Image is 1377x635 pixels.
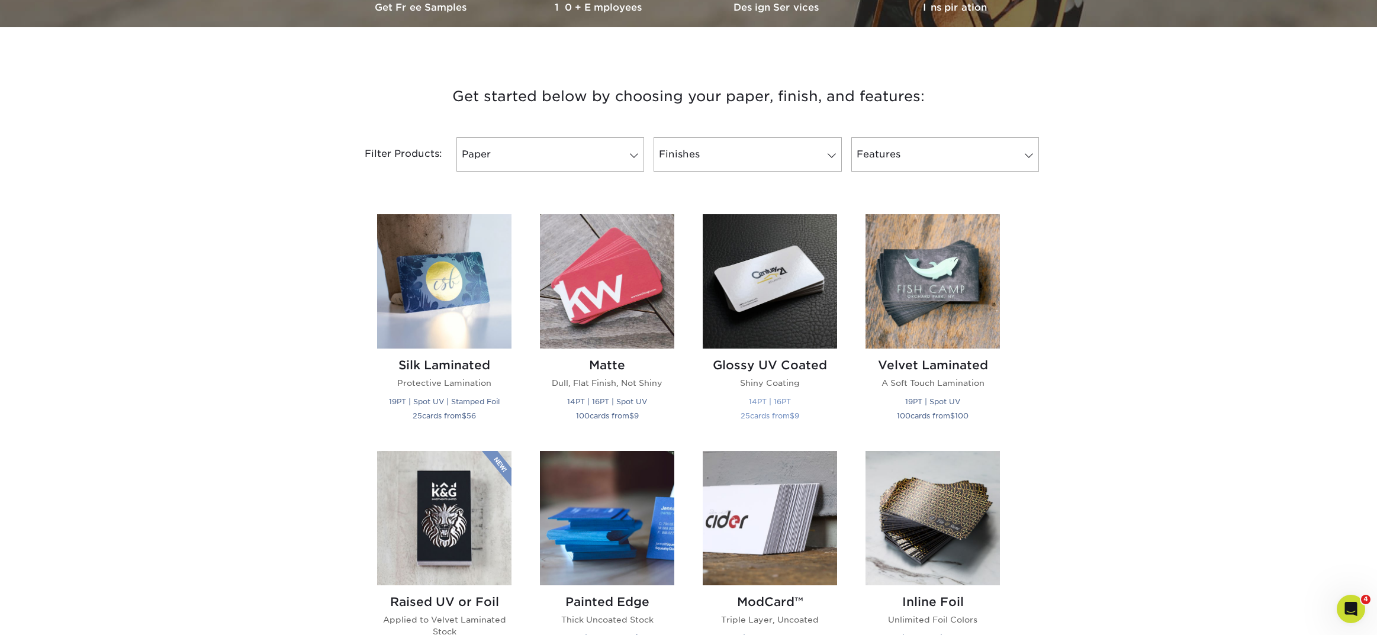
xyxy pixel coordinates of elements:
p: Triple Layer, Uncoated [703,614,837,626]
span: 25 [413,411,422,420]
img: Inline Foil Business Cards [866,451,1000,585]
span: $ [950,411,955,420]
small: 14PT | 16PT [749,397,791,406]
iframe: Google Customer Reviews [3,599,101,631]
img: Matte Business Cards [540,214,674,349]
img: ModCard™ Business Cards [703,451,837,585]
h2: Silk Laminated [377,358,511,372]
a: Silk Laminated Business Cards Silk Laminated Protective Lamination 19PT | Spot UV | Stamped Foil ... [377,214,511,436]
a: Finishes [654,137,841,172]
span: $ [462,411,466,420]
img: Raised UV or Foil Business Cards [377,451,511,585]
small: cards from [897,411,969,420]
small: cards from [576,411,639,420]
p: Thick Uncoated Stock [540,614,674,626]
h3: Get started below by choosing your paper, finish, and features: [342,70,1035,123]
p: Protective Lamination [377,377,511,389]
a: Matte Business Cards Matte Dull, Flat Finish, Not Shiny 14PT | 16PT | Spot UV 100cards from$9 [540,214,674,436]
h2: Inline Foil [866,595,1000,609]
span: $ [629,411,634,420]
h2: Velvet Laminated [866,358,1000,372]
h2: ModCard™ [703,595,837,609]
p: A Soft Touch Lamination [866,377,1000,389]
h2: Painted Edge [540,595,674,609]
span: 25 [741,411,750,420]
p: Shiny Coating [703,377,837,389]
img: Silk Laminated Business Cards [377,214,511,349]
img: Velvet Laminated Business Cards [866,214,1000,349]
span: 9 [634,411,639,420]
h2: Glossy UV Coated [703,358,837,372]
span: 4 [1361,595,1370,604]
iframe: Intercom live chat [1337,595,1365,623]
div: Filter Products: [333,137,452,172]
small: cards from [413,411,476,420]
h3: 10+ Employees [511,2,689,13]
small: 19PT | Spot UV [905,397,960,406]
a: Glossy UV Coated Business Cards Glossy UV Coated Shiny Coating 14PT | 16PT 25cards from$9 [703,214,837,436]
img: Painted Edge Business Cards [540,451,674,585]
a: Velvet Laminated Business Cards Velvet Laminated A Soft Touch Lamination 19PT | Spot UV 100cards ... [866,214,1000,436]
a: Features [851,137,1039,172]
h2: Raised UV or Foil [377,595,511,609]
span: 100 [955,411,969,420]
h3: Get Free Samples [333,2,511,13]
span: $ [790,411,794,420]
span: 56 [466,411,476,420]
span: 100 [897,411,911,420]
img: Glossy UV Coated Business Cards [703,214,837,349]
h3: Inspiration [866,2,1044,13]
span: 100 [576,411,590,420]
h3: Design Services [689,2,866,13]
a: Paper [456,137,644,172]
p: Unlimited Foil Colors [866,614,1000,626]
span: 9 [794,411,799,420]
small: 14PT | 16PT | Spot UV [567,397,647,406]
h2: Matte [540,358,674,372]
p: Dull, Flat Finish, Not Shiny [540,377,674,389]
small: 19PT | Spot UV | Stamped Foil [389,397,500,406]
img: New Product [482,451,511,486]
small: cards from [741,411,799,420]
